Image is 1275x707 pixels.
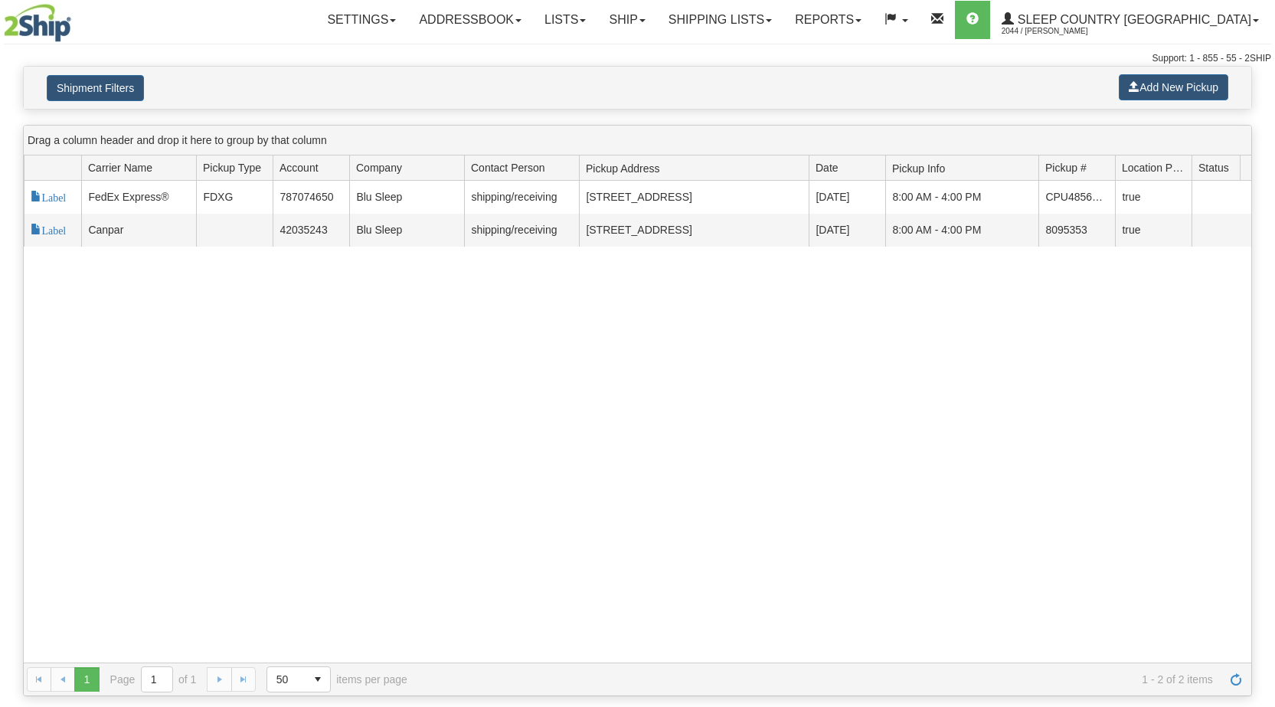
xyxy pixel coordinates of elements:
span: Pickup # [1045,160,1087,175]
span: Pickup Type [203,160,261,175]
span: Status [1198,160,1229,175]
a: Addressbook [407,1,533,39]
td: shipping/receiving [464,214,579,247]
td: CPU485652600 [1038,181,1115,214]
td: 8:00 AM - 4:00 PM [885,214,1038,247]
span: items per page [266,666,407,692]
span: select [306,667,330,692]
button: Add New Pickup [1119,74,1228,100]
a: Settings [315,1,407,39]
span: Location Pickup [1122,160,1185,175]
div: grid grouping header [24,126,1251,155]
button: Shipment Filters [47,75,144,101]
td: [DATE] [809,181,885,214]
span: Date [816,160,839,175]
span: Sleep Country [GEOGRAPHIC_DATA] [1014,13,1251,26]
td: 42035243 [273,214,349,247]
td: FDXG [196,181,273,214]
td: 787074650 [273,181,349,214]
td: shipping/receiving [464,181,579,214]
td: [STREET_ADDRESS] [579,181,809,214]
input: Page 1 [142,667,172,692]
span: Page sizes drop down [266,666,331,692]
span: Contact Person [471,160,545,175]
a: Refresh [1224,667,1248,692]
td: Canpar [81,214,196,247]
td: [STREET_ADDRESS] [579,214,809,247]
a: Label [31,191,66,203]
span: Page 1 [74,667,99,692]
span: Company [356,160,402,175]
a: Label [31,224,66,236]
td: FedEx Express® [81,181,196,214]
a: Lists [533,1,597,39]
td: Blu Sleep [349,181,464,214]
span: Pickup Address [586,156,809,180]
iframe: chat widget [1240,275,1273,431]
a: Ship [597,1,656,39]
img: logo2044.jpg [4,4,71,42]
td: true [1115,181,1192,214]
span: Pickup Info [892,156,1038,180]
a: Sleep Country [GEOGRAPHIC_DATA] 2044 / [PERSON_NAME] [990,1,1270,39]
span: Carrier Name [88,160,152,175]
td: 8095353 [1038,214,1115,247]
span: Label [31,224,66,234]
span: 50 [276,672,296,687]
td: Blu Sleep [349,214,464,247]
span: Page of 1 [110,666,197,692]
div: Support: 1 - 855 - 55 - 2SHIP [4,52,1271,65]
span: Account [280,160,319,175]
td: 8:00 AM - 4:00 PM [885,181,1038,214]
span: Label [31,191,66,201]
span: 2044 / [PERSON_NAME] [1002,24,1116,39]
a: Reports [783,1,873,39]
a: Shipping lists [657,1,783,39]
td: true [1115,214,1192,247]
td: [DATE] [809,214,885,247]
span: 1 - 2 of 2 items [429,673,1213,686]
